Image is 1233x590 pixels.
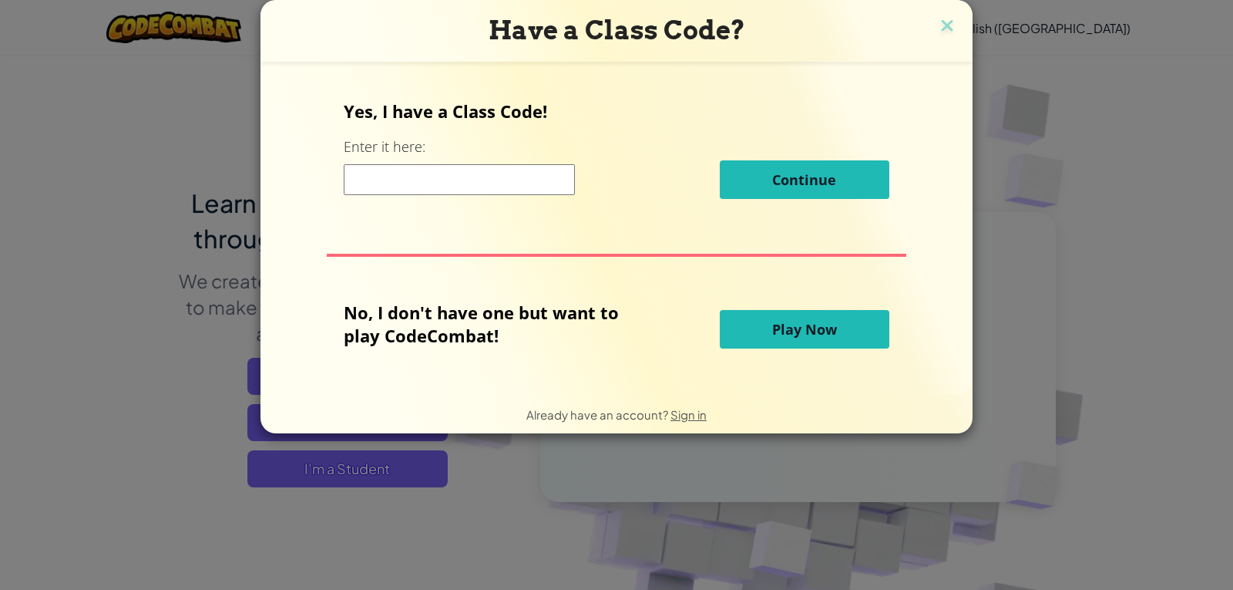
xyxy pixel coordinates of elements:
button: Play Now [720,310,889,349]
label: Enter it here: [344,137,425,157]
span: Continue [772,170,836,189]
span: Already have an account? [526,407,670,422]
button: Continue [720,160,889,199]
a: Sign in [670,407,707,422]
span: Have a Class Code? [489,15,745,46]
p: Yes, I have a Class Code! [344,99,889,123]
span: Play Now [772,320,837,339]
p: No, I don't have one but want to play CodeCombat! [344,301,642,347]
img: close icon [937,15,957,39]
